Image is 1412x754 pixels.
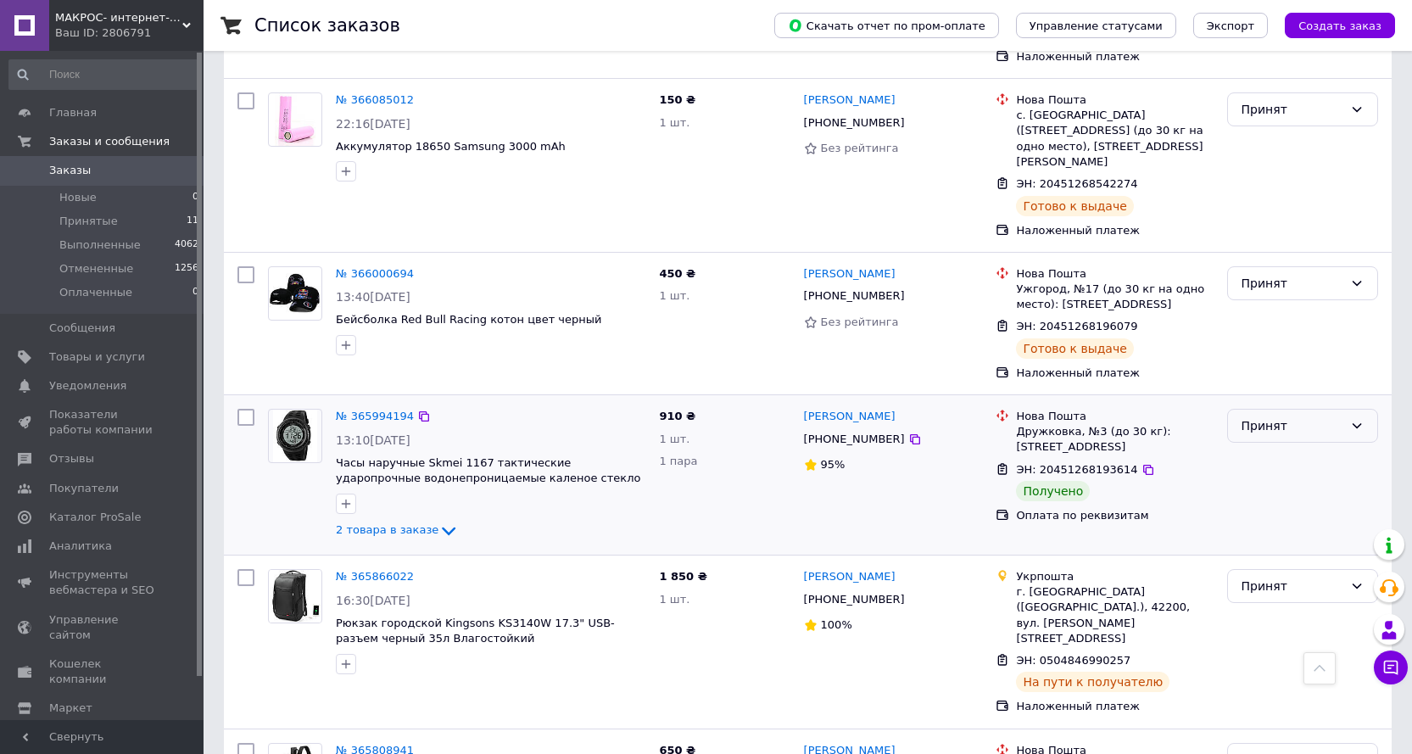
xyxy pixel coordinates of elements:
[49,407,157,438] span: Показатели работы компании
[55,10,182,25] span: МАКРОС- интернет-магазин нужных вещей
[804,266,896,282] a: [PERSON_NAME]
[659,570,706,583] span: 1 850 ₴
[175,237,198,253] span: 4062
[175,261,198,276] span: 1256
[1242,416,1343,435] div: Принят
[1207,20,1254,32] span: Экспорт
[193,285,198,300] span: 0
[1374,651,1408,684] button: Чат с покупателем
[268,409,322,463] a: Фото товару
[270,570,320,623] img: Фото товару
[49,134,170,149] span: Заказы и сообщения
[1016,424,1213,455] div: Дружковка, №3 (до 30 кг): [STREET_ADDRESS]
[1016,177,1137,190] span: ЭН: 20451268542274
[268,92,322,147] a: Фото товару
[1016,196,1133,216] div: Готово к выдаче
[821,316,899,328] span: Без рейтинга
[801,589,908,611] div: [PHONE_NUMBER]
[268,266,322,321] a: Фото товару
[659,593,689,606] span: 1 шт.
[49,163,91,178] span: Заказы
[1016,654,1130,667] span: ЭН: 0504846990257
[336,267,414,280] a: № 366000694
[1016,699,1213,714] div: Наложенный платеж
[659,116,689,129] span: 1 шт.
[659,93,695,106] span: 150 ₴
[1016,13,1176,38] button: Управление статусами
[336,570,414,583] a: № 365866022
[336,93,414,106] a: № 366085012
[59,261,133,276] span: Отмененные
[1016,223,1213,238] div: Наложенный платеж
[275,93,315,146] img: Фото товару
[821,458,846,471] span: 95%
[1016,569,1213,584] div: Укрпошта
[193,190,198,205] span: 0
[659,267,695,280] span: 450 ₴
[1016,463,1137,476] span: ЭН: 20451268193614
[1193,13,1268,38] button: Экспорт
[659,289,689,302] span: 1 шт.
[1016,266,1213,282] div: Нова Пошта
[1016,409,1213,424] div: Нова Пошта
[336,313,602,326] a: Бейсболка Red Bull Racing котон цвет черный
[336,410,414,422] a: № 365994194
[49,612,157,643] span: Управление сайтом
[49,349,145,365] span: Товары и услуги
[336,290,410,304] span: 13:40[DATE]
[659,433,689,445] span: 1 шт.
[49,656,157,687] span: Кошелек компании
[659,410,695,422] span: 910 ₴
[1016,508,1213,523] div: Оплата по реквизитам
[1268,19,1395,31] a: Создать заказ
[821,618,852,631] span: 100%
[336,524,438,537] span: 2 товара в заказе
[1298,20,1381,32] span: Создать заказ
[268,569,322,623] a: Фото товару
[59,214,118,229] span: Принятые
[788,18,985,33] span: Скачать отчет по пром-оплате
[49,105,97,120] span: Главная
[336,433,410,447] span: 13:10[DATE]
[1016,338,1133,359] div: Готово к выдаче
[821,142,899,154] span: Без рейтинга
[1016,49,1213,64] div: Наложенный платеж
[49,451,94,466] span: Отзывы
[1016,366,1213,381] div: Наложенный платеж
[59,190,97,205] span: Новые
[801,428,908,450] div: [PHONE_NUMBER]
[1016,320,1137,332] span: ЭН: 20451268196079
[1242,100,1343,119] div: Принят
[1242,577,1343,595] div: Принят
[801,112,908,134] div: [PHONE_NUMBER]
[55,25,204,41] div: Ваш ID: 2806791
[49,510,141,525] span: Каталог ProSale
[1016,282,1213,312] div: Ужгород, №17 (до 30 кг на одно место): [STREET_ADDRESS]
[269,273,321,314] img: Фото товару
[254,15,400,36] h1: Список заказов
[49,567,157,598] span: Инструменты вебмастера и SEO
[273,410,316,462] img: Фото товару
[336,456,640,500] a: Часы наручные Skmei 1167 тактические ударопрочные водонепроницаемые каленое стекло электронный ди...
[801,285,908,307] div: [PHONE_NUMBER]
[336,140,566,153] a: Аккумулятор 18650 Samsung 3000 mAh
[1285,13,1395,38] button: Создать заказ
[59,237,141,253] span: Выполненные
[8,59,200,90] input: Поиск
[49,481,119,496] span: Покупатели
[1016,584,1213,646] div: г. [GEOGRAPHIC_DATA] ([GEOGRAPHIC_DATA].), 42200, вул. [PERSON_NAME][STREET_ADDRESS]
[336,523,459,536] a: 2 товара в заказе
[1016,92,1213,108] div: Нова Пошта
[1242,274,1343,293] div: Принят
[1030,20,1163,32] span: Управление статусами
[187,214,198,229] span: 11
[804,569,896,585] a: [PERSON_NAME]
[336,117,410,131] span: 22:16[DATE]
[1016,108,1213,170] div: с. [GEOGRAPHIC_DATA] ([STREET_ADDRESS] (до 30 кг на одно место), [STREET_ADDRESS][PERSON_NAME]
[1016,481,1090,501] div: Получено
[774,13,999,38] button: Скачать отчет по пром-оплате
[659,455,697,467] span: 1 пара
